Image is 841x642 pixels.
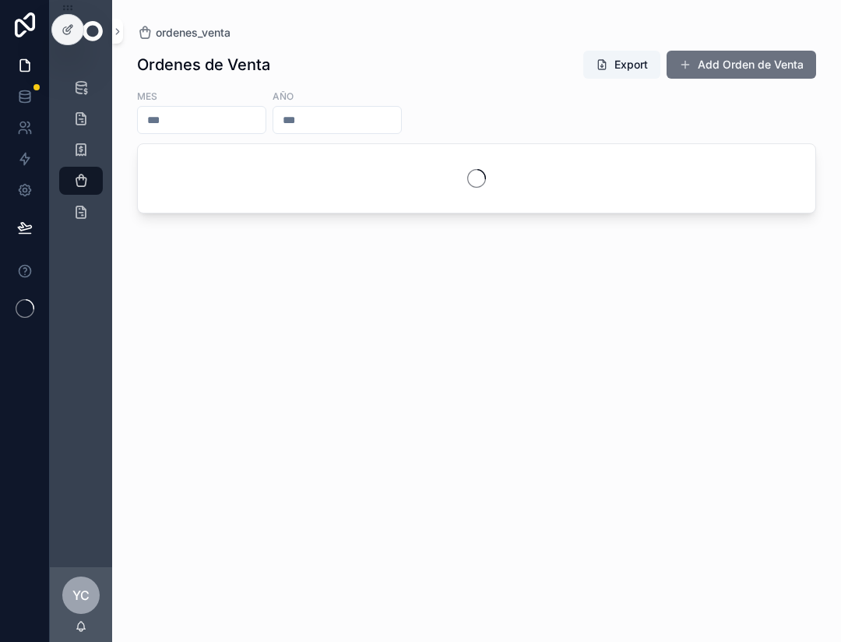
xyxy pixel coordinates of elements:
h1: Ordenes de Venta [137,54,270,76]
span: YC [72,586,90,605]
button: Export [583,51,660,79]
label: MES [137,89,157,103]
label: AÑO [273,89,294,103]
span: ordenes_venta [156,25,230,41]
a: ordenes_venta [137,25,230,41]
button: Add Orden de Venta [667,51,816,79]
div: scrollable content [50,62,112,246]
